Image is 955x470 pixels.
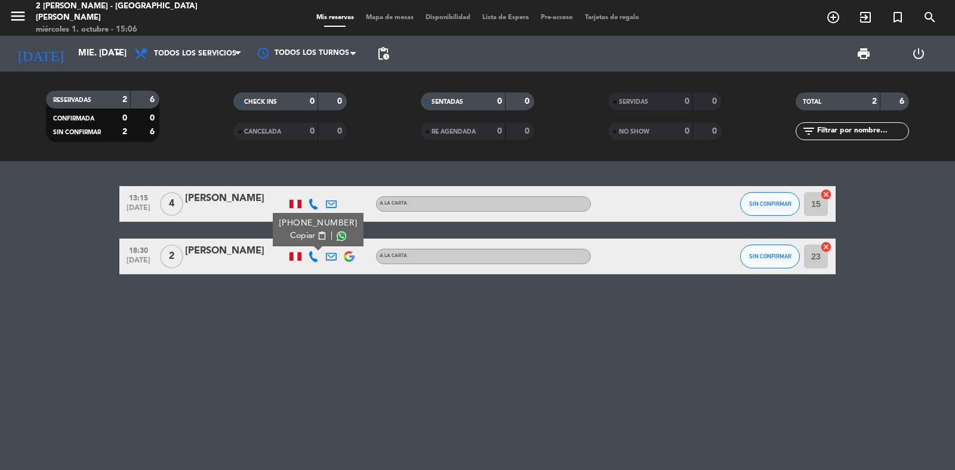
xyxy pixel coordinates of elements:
i: add_circle_outline [826,10,840,24]
strong: 6 [150,128,157,136]
strong: 2 [872,97,877,106]
div: [PERSON_NAME] [185,191,286,206]
strong: 0 [497,97,502,106]
i: arrow_drop_down [111,47,125,61]
i: turned_in_not [891,10,905,24]
span: CANCELADA [244,129,281,135]
strong: 0 [685,127,689,135]
img: google-logo.png [344,251,355,262]
span: Tarjetas de regalo [579,14,645,21]
div: LOG OUT [891,36,946,72]
span: Lista de Espera [476,14,535,21]
span: [DATE] [124,204,153,218]
span: A la carta [380,253,407,258]
div: 2 [PERSON_NAME] - [GEOGRAPHIC_DATA][PERSON_NAME] [36,1,230,24]
i: search [923,10,937,24]
span: SIN CONFIRMAR [53,129,101,135]
span: TOTAL [803,99,821,105]
i: [DATE] [9,41,72,67]
strong: 0 [310,97,315,106]
span: Todos los servicios [154,50,236,58]
span: content_paste [318,231,326,240]
i: cancel [820,188,832,200]
i: power_settings_new [911,47,926,61]
strong: 0 [337,97,344,106]
div: miércoles 1. octubre - 15:06 [36,24,230,36]
span: RE AGENDADA [432,129,476,135]
span: 4 [160,192,183,216]
span: | [331,230,333,242]
span: SIN CONFIRMAR [749,253,791,259]
strong: 0 [122,114,127,122]
i: exit_to_app [858,10,873,24]
strong: 0 [337,127,344,135]
span: RESERVADAS [53,97,91,103]
span: 2 [160,245,183,268]
span: Mapa de mesas [360,14,420,21]
strong: 2 [122,128,127,136]
button: SIN CONFIRMAR [740,192,800,216]
span: CHECK INS [244,99,277,105]
strong: 0 [712,97,719,106]
span: 13:15 [124,190,153,204]
button: SIN CONFIRMAR [740,245,800,268]
div: [PHONE_NUMBER] [279,217,358,230]
button: Copiarcontent_paste [290,230,326,242]
span: [DATE] [124,256,153,270]
div: [PERSON_NAME] [185,243,286,259]
i: menu [9,7,27,25]
strong: 0 [525,127,532,135]
strong: 0 [712,127,719,135]
strong: 2 [122,95,127,104]
span: 18:30 [124,243,153,256]
strong: 6 [899,97,907,106]
strong: 0 [310,127,315,135]
span: SERVIDAS [619,99,648,105]
span: Disponibilidad [420,14,476,21]
strong: 0 [685,97,689,106]
button: menu [9,7,27,29]
i: filter_list [802,124,816,138]
strong: 0 [525,97,532,106]
span: Pre-acceso [535,14,579,21]
span: pending_actions [376,47,390,61]
strong: 0 [497,127,502,135]
i: cancel [820,241,832,253]
span: print [857,47,871,61]
span: SIN CONFIRMAR [749,200,791,207]
span: Mis reservas [310,14,360,21]
span: SENTADAS [432,99,463,105]
span: NO SHOW [619,129,649,135]
strong: 0 [150,114,157,122]
span: CONFIRMADA [53,116,94,122]
strong: 6 [150,95,157,104]
input: Filtrar por nombre... [816,125,908,138]
span: A la carta [380,201,407,206]
span: Copiar [290,230,315,242]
